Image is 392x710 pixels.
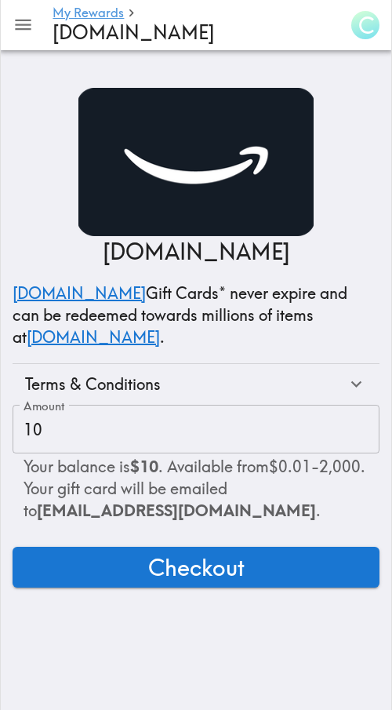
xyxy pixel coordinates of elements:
[27,327,160,347] a: [DOMAIN_NAME]
[53,21,332,44] h4: [DOMAIN_NAME]
[13,547,379,588] button: Checkout
[148,552,245,583] span: Checkout
[53,6,124,21] a: My Rewards
[345,5,386,46] button: C
[78,88,314,236] img: Amazon.com
[358,12,374,39] span: C
[24,398,65,415] label: Amount
[37,501,316,520] span: [EMAIL_ADDRESS][DOMAIN_NAME]
[25,373,346,395] div: Terms & Conditions
[103,236,290,267] p: [DOMAIN_NAME]
[130,457,158,476] b: $10
[24,457,365,520] span: Your balance is . Available from $0.01 - 2,000 . Your gift card will be emailed to .
[13,282,379,348] p: Gift Cards* never expire and can be redeemed towards millions of items at .
[13,364,379,405] div: Terms & Conditions
[13,283,146,303] a: [DOMAIN_NAME]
